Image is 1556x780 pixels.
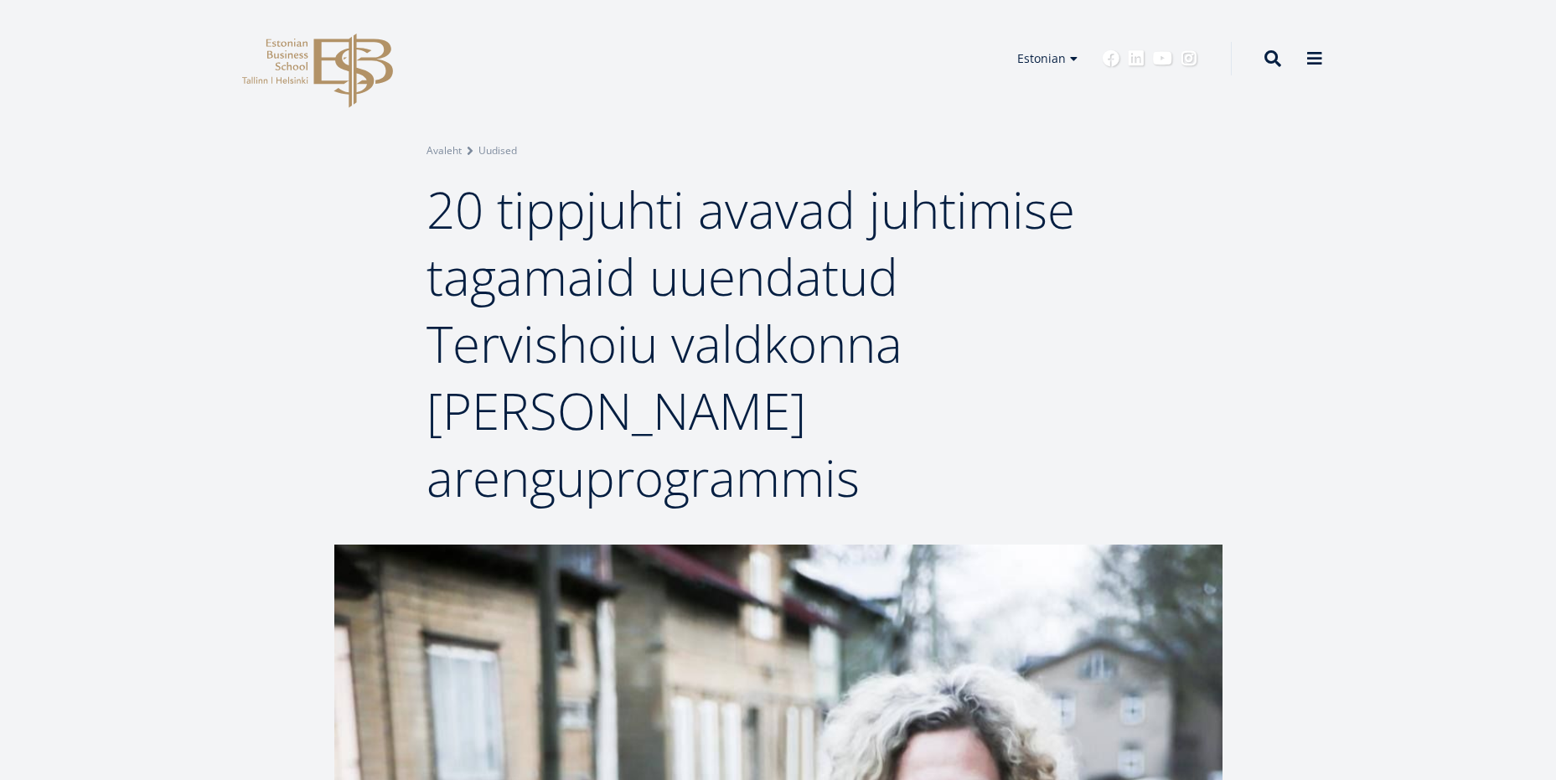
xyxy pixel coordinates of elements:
[1153,50,1172,67] a: Youtube
[1181,50,1197,67] a: Instagram
[426,142,462,159] a: Avaleht
[478,142,517,159] a: Uudised
[1128,50,1145,67] a: Linkedin
[1103,50,1119,67] a: Facebook
[426,175,1075,512] span: 20 tippjuhti avavad juhtimise tagamaid uuendatud Tervishoiu valdkonna [PERSON_NAME] arenguprogrammis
